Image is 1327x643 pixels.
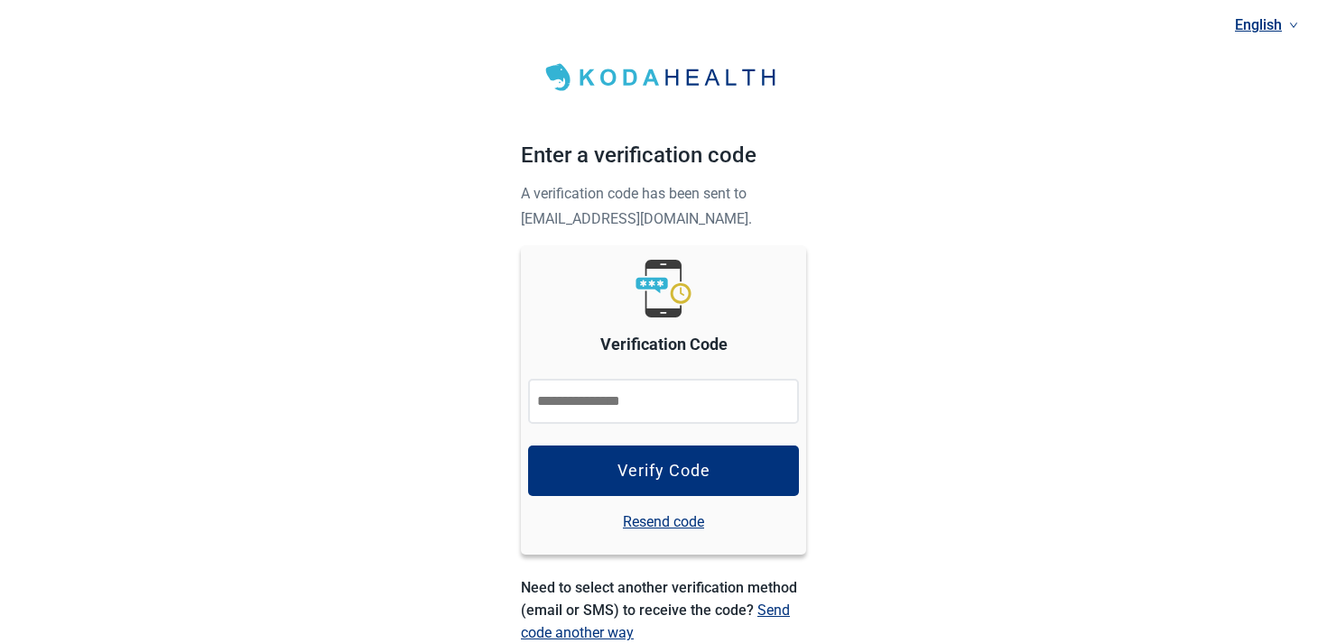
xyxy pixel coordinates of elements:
a: Resend code [623,510,704,533]
img: Koda Health [535,58,792,97]
h1: Enter a verification code [521,139,806,180]
span: A verification code has been sent to [EMAIL_ADDRESS][DOMAIN_NAME]. [521,185,752,227]
span: Need to select another verification method (email or SMS) to receive the code? [521,579,797,619]
a: Current language: English [1228,10,1305,40]
span: down [1289,21,1298,30]
label: Verification Code [600,332,728,357]
div: Verify Code [617,462,710,480]
button: Verify Code [528,446,799,496]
